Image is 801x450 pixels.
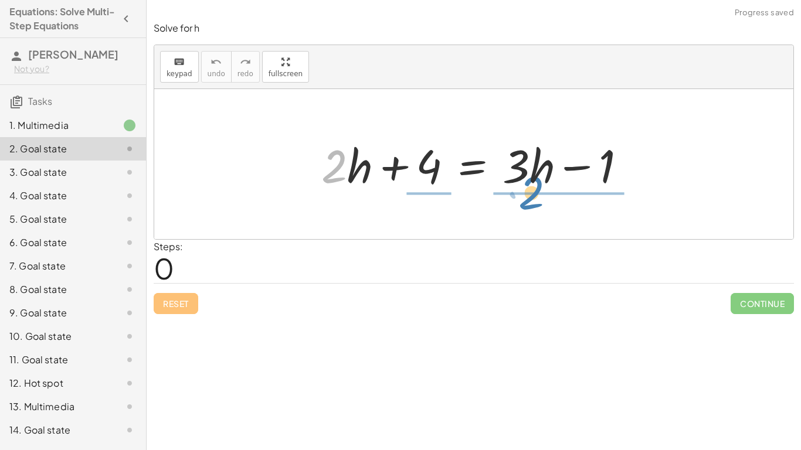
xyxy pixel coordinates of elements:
[9,236,104,250] div: 6. Goal state
[9,423,104,437] div: 14. Goal state
[123,189,137,203] i: Task not started.
[167,70,192,78] span: keypad
[9,5,116,33] h4: Equations: Solve Multi-Step Equations
[28,47,118,61] span: [PERSON_NAME]
[9,212,104,226] div: 5. Goal state
[123,165,137,179] i: Task not started.
[123,259,137,273] i: Task not started.
[160,51,199,83] button: keyboardkeypad
[9,282,104,296] div: 8. Goal state
[9,118,104,132] div: 1. Multimedia
[123,423,137,437] i: Task not started.
[208,70,225,78] span: undo
[231,51,260,83] button: redoredo
[154,240,183,253] label: Steps:
[237,70,253,78] span: redo
[123,282,137,296] i: Task not started.
[9,400,104,414] div: 13. Multimedia
[123,306,137,320] i: Task not started.
[9,329,104,343] div: 10. Goal state
[174,55,185,69] i: keyboard
[9,259,104,273] div: 7. Goal state
[9,142,104,156] div: 2. Goal state
[9,353,104,367] div: 11. Goal state
[240,55,251,69] i: redo
[269,70,303,78] span: fullscreen
[211,55,222,69] i: undo
[123,212,137,226] i: Task not started.
[123,353,137,367] i: Task not started.
[123,329,137,343] i: Task not started.
[9,189,104,203] div: 4. Goal state
[9,376,104,390] div: 12. Hot spot
[735,7,794,19] span: Progress saved
[28,95,52,107] span: Tasks
[154,22,794,35] p: Solve for h
[9,165,104,179] div: 3. Goal state
[154,250,174,286] span: 0
[262,51,309,83] button: fullscreen
[9,306,104,320] div: 9. Goal state
[201,51,232,83] button: undoundo
[123,376,137,390] i: Task not started.
[123,142,137,156] i: Task not started.
[123,400,137,414] i: Task not started.
[14,63,137,75] div: Not you?
[123,118,137,132] i: Task finished.
[123,236,137,250] i: Task not started.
